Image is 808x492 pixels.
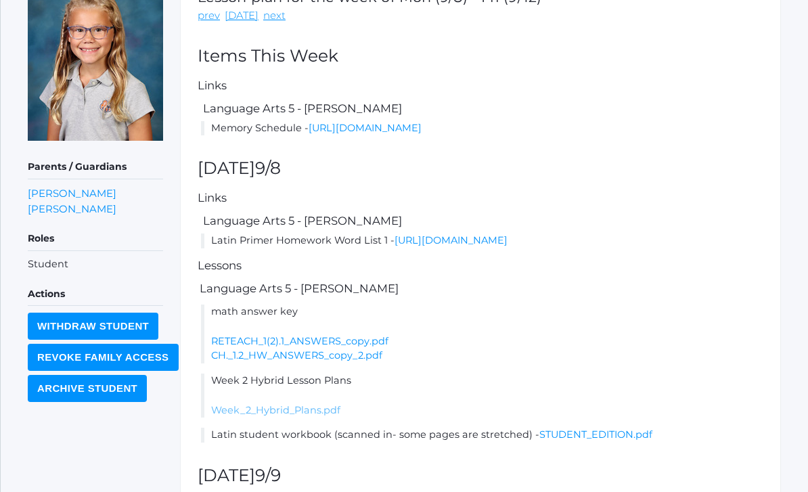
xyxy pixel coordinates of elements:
h5: Roles [28,228,163,251]
a: [DATE] [225,9,259,24]
h5: Language Arts 5 - [PERSON_NAME] [198,283,763,295]
a: [PERSON_NAME] [28,186,116,202]
input: Withdraw Student [28,313,158,340]
h5: Actions [28,284,163,307]
a: CH._1.2_HW_ANSWERS_copy_2.pdf [211,350,382,362]
h2: [DATE] [198,160,763,179]
a: [URL][DOMAIN_NAME] [395,235,508,247]
li: Latin Primer Homework Word List 1 - [201,234,763,249]
a: [URL][DOMAIN_NAME] [309,122,422,135]
h5: Parents / Guardians [28,156,163,179]
h2: Items This Week [198,47,763,66]
h5: Language Arts 5 - [PERSON_NAME] [201,215,763,227]
span: 9/9 [255,466,281,486]
li: Student [28,258,163,273]
li: Latin student workbook (scanned in- some pages are stretched) - [201,428,763,443]
li: Memory Schedule - [201,122,763,137]
a: prev [198,9,220,24]
a: STUDENT_EDITION.pdf [539,429,652,441]
h2: [DATE] [198,467,763,486]
a: RETEACH_1(2).1_ANSWERS_copy.pdf [211,336,388,348]
h5: Language Arts 5 - [PERSON_NAME] [201,103,763,115]
input: Revoke Family Access [28,344,179,372]
a: [PERSON_NAME] [28,202,116,217]
span: 9/8 [255,158,281,179]
h5: Links [198,192,763,204]
input: Archive Student [28,376,147,403]
li: math answer key [201,305,763,364]
a: next [263,9,286,24]
a: Week_2_Hybrid_Plans.pdf [211,405,340,417]
li: Week 2 Hybrid Lesson Plans [201,374,763,418]
h5: Lessons [198,260,763,272]
h5: Links [198,80,763,92]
